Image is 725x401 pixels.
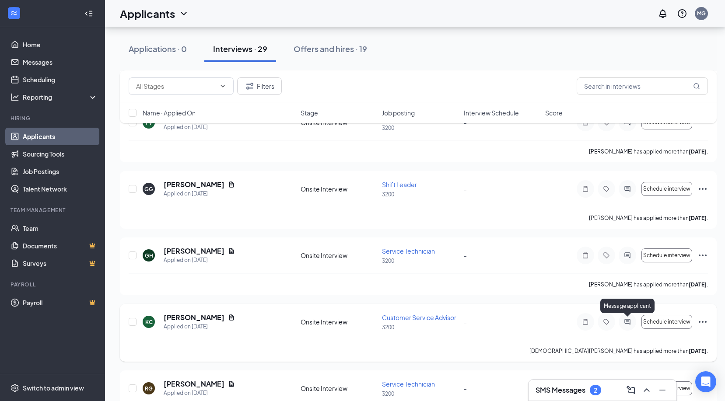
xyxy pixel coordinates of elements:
[580,185,591,192] svg: Note
[536,385,585,395] h3: SMS Messages
[11,115,96,122] div: Hiring
[11,93,19,101] svg: Analysis
[626,385,636,395] svg: ComposeMessage
[622,252,633,259] svg: ActiveChat
[382,324,458,331] p: 3200
[23,71,98,88] a: Scheduling
[23,237,98,255] a: DocumentsCrown
[23,36,98,53] a: Home
[11,206,96,214] div: Team Management
[228,181,235,188] svg: Document
[301,317,377,326] div: Onsite Interview
[164,256,235,265] div: Applied on [DATE]
[164,389,235,398] div: Applied on [DATE]
[228,314,235,321] svg: Document
[179,8,189,19] svg: ChevronDown
[164,322,235,331] div: Applied on [DATE]
[689,348,707,354] b: [DATE]
[624,383,638,397] button: ComposeMessage
[237,77,282,95] button: Filter Filters
[601,318,612,325] svg: Tag
[697,317,708,327] svg: Ellipses
[144,185,153,193] div: GG
[164,180,224,189] h5: [PERSON_NAME]
[294,43,367,54] div: Offers and hires · 19
[697,250,708,261] svg: Ellipses
[643,319,690,325] span: Schedule interview
[382,191,458,198] p: 3200
[382,257,458,265] p: 3200
[145,385,153,392] div: RG
[464,384,467,392] span: -
[529,347,708,355] p: [DEMOGRAPHIC_DATA][PERSON_NAME] has applied more than .
[643,186,690,192] span: Schedule interview
[23,128,98,145] a: Applicants
[464,251,467,259] span: -
[164,246,224,256] h5: [PERSON_NAME]
[23,384,84,392] div: Switch to admin view
[245,81,255,91] svg: Filter
[643,252,690,258] span: Schedule interview
[301,384,377,393] div: Onsite Interview
[601,185,612,192] svg: Tag
[301,251,377,260] div: Onsite Interview
[228,248,235,255] svg: Document
[23,93,98,101] div: Reporting
[382,247,435,255] span: Service Technician
[129,43,187,54] div: Applications · 0
[640,383,654,397] button: ChevronUp
[145,252,153,259] div: GH
[641,385,652,395] svg: ChevronUp
[219,83,226,90] svg: ChevronDown
[693,83,700,90] svg: MagnifyingGlass
[11,384,19,392] svg: Settings
[689,215,707,221] b: [DATE]
[164,189,235,198] div: Applied on [DATE]
[228,380,235,387] svg: Document
[23,145,98,163] a: Sourcing Tools
[164,379,224,389] h5: [PERSON_NAME]
[697,184,708,194] svg: Ellipses
[622,185,633,192] svg: ActiveChat
[11,281,96,288] div: Payroll
[164,313,224,322] h5: [PERSON_NAME]
[213,43,267,54] div: Interviews · 29
[382,181,417,188] span: Shift Leader
[23,180,98,198] a: Talent Network
[658,8,668,19] svg: Notifications
[382,380,435,388] span: Service Technician
[589,281,708,288] p: [PERSON_NAME] has applied more than .
[600,299,655,313] div: Message applicant
[545,108,563,117] span: Score
[589,214,708,222] p: [PERSON_NAME] has applied more than .
[464,318,467,326] span: -
[641,315,692,329] button: Schedule interview
[657,385,668,395] svg: Minimize
[695,371,716,392] div: Open Intercom Messenger
[577,77,708,95] input: Search in interviews
[23,163,98,180] a: Job Postings
[301,185,377,193] div: Onsite Interview
[120,6,175,21] h1: Applicants
[589,148,708,155] p: [PERSON_NAME] has applied more than .
[601,252,612,259] svg: Tag
[464,108,519,117] span: Interview Schedule
[641,182,692,196] button: Schedule interview
[382,108,415,117] span: Job posting
[689,281,707,288] b: [DATE]
[580,318,591,325] svg: Note
[136,81,216,91] input: All Stages
[23,294,98,311] a: PayrollCrown
[382,390,458,398] p: 3200
[464,185,467,193] span: -
[697,10,706,17] div: MG
[594,387,597,394] div: 2
[622,318,633,325] svg: ActiveChat
[10,9,18,17] svg: WorkstreamLogo
[580,252,591,259] svg: Note
[145,318,153,326] div: KC
[23,53,98,71] a: Messages
[677,8,687,19] svg: QuestionInfo
[84,9,93,18] svg: Collapse
[301,108,318,117] span: Stage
